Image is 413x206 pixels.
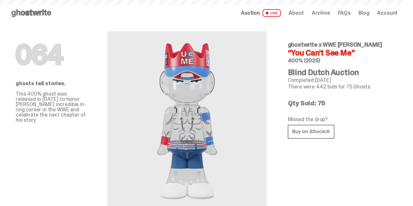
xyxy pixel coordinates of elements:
p: Missed the drop? [288,117,392,122]
h4: Blind Dutch Auction [288,69,392,76]
span: ghostwrite x WWE [PERSON_NAME] [288,41,382,49]
a: FAQs [338,10,350,16]
span: LIVE [262,9,281,17]
a: Account [377,10,398,16]
h1: 064 [16,42,87,68]
p: This 400% ghost was released in [DATE] to honor [PERSON_NAME] incredible in-ring career in the WW... [16,91,87,123]
h4: “You Can't See Me” [288,49,392,57]
p: There were 442 bids for 75 Ghosts. [288,84,392,89]
a: Blog [358,10,369,16]
p: Completed [DATE] [288,78,392,83]
p: ghosts tell stories. [16,81,87,86]
a: About [289,10,304,16]
span: Auction [241,10,260,16]
a: Auction LIVE [241,9,281,17]
span: 400% (2025) [288,57,320,64]
a: Archive [311,10,330,16]
p: Qty Sold: 75 [288,100,392,106]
